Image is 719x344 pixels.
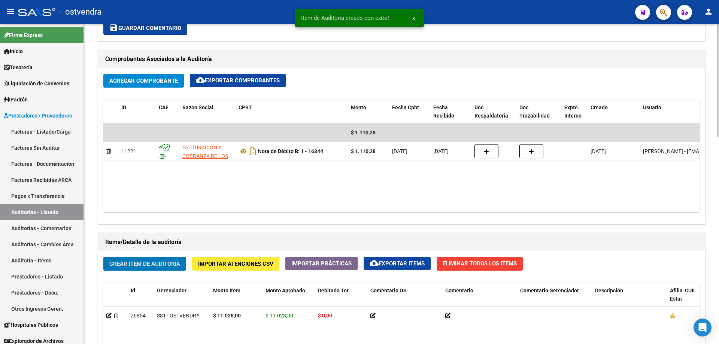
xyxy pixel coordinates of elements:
[131,287,135,293] span: Id
[433,148,449,154] span: [DATE]
[516,100,561,124] datatable-header-cell: Doc Trazabilidad
[4,321,58,329] span: Hospitales Públicos
[248,145,258,157] i: Descargar documento
[266,313,293,319] span: $ 11.028,00
[351,148,376,154] strong: $ 1.110,28
[445,287,473,293] span: Comentario
[643,104,661,110] span: Usuario
[591,104,608,110] span: Creado
[437,257,523,271] button: Eliminar Todos los Items
[239,104,252,110] span: CPBT
[367,283,442,316] datatable-header-cell: Comentario OS
[121,148,136,154] span: 11221
[128,283,154,316] datatable-header-cell: Id
[59,4,101,20] span: - ostvendra
[433,104,454,119] span: Fecha Recibido
[109,77,178,84] span: Agregar Comprobante
[318,313,332,319] span: $ 0,00
[210,283,263,316] datatable-header-cell: Monto Item
[591,148,606,154] span: [DATE]
[4,47,23,55] span: Inicio
[315,283,367,316] datatable-header-cell: Debitado Tot.
[196,76,205,85] mat-icon: cloud_download
[561,100,588,124] datatable-header-cell: Expte. Interno
[4,63,33,71] span: Tesorería
[263,283,315,316] datatable-header-cell: Monto Aprobado
[103,74,184,88] button: Agregar Comprobante
[301,14,389,22] span: Item de Auditoría creado con exito!
[103,21,187,35] button: Guardar Comentario
[182,144,228,176] span: FACTURACION Y COBRANZA DE LOS EFECTORES PUBLICOS S.E.
[351,130,376,136] span: $ 1.110,28
[159,104,169,110] span: CAE
[704,7,713,16] mat-icon: person
[685,287,696,293] span: CUIL
[109,25,181,31] span: Guardar Comentario
[667,283,682,316] datatable-header-cell: Afiliado Estado
[179,100,236,124] datatable-header-cell: Razon Social
[406,11,421,25] button: x
[118,100,156,124] datatable-header-cell: ID
[474,104,508,119] span: Doc Respaldatoria
[370,260,425,267] span: Exportar Items
[4,79,69,88] span: Liquidación de Convenios
[109,23,118,32] mat-icon: save
[192,257,279,271] button: Importar Atenciones CSV
[351,104,366,110] span: Monto
[564,104,582,119] span: Expte. Interno
[157,287,186,293] span: Gerenciador
[213,313,241,319] strong: $ 11.028,00
[109,261,180,267] span: Crear Item de Auditoria
[105,53,698,65] h1: Comprobantes Asociados a la Auditoría
[182,104,213,110] span: Razon Social
[595,287,623,293] span: Descripción
[198,261,273,267] span: Importar Atenciones CSV
[592,283,667,316] datatable-header-cell: Descripción
[236,100,348,124] datatable-header-cell: CPBT
[105,236,698,248] h1: Items/Detalle de la auditoría
[4,31,43,39] span: Firma Express
[196,77,280,84] span: Exportar Comprobantes
[318,287,350,293] span: Debitado Tot.
[6,7,15,16] mat-icon: menu
[519,104,550,119] span: Doc Trazabilidad
[443,260,517,267] span: Eliminar Todos los Items
[370,259,379,268] mat-icon: cloud_download
[103,257,186,271] button: Crear Item de Auditoria
[694,319,712,337] div: Open Intercom Messenger
[131,313,146,319] span: 26854
[285,257,358,270] button: Importar Prácticas
[121,104,126,110] span: ID
[213,287,240,293] span: Monto Item
[348,100,389,124] datatable-header-cell: Monto
[430,100,471,124] datatable-header-cell: Fecha Recibido
[412,15,415,21] span: x
[157,313,200,319] span: S81 - OSTVENDRA
[389,100,430,124] datatable-header-cell: Fecha Cpbt
[392,148,407,154] span: [DATE]
[364,257,431,270] button: Exportar Items
[670,287,689,302] span: Afiliado Estado
[156,100,179,124] datatable-header-cell: CAE
[266,287,305,293] span: Monto Aprobado
[4,95,28,104] span: Padrón
[190,74,286,87] button: Exportar Comprobantes
[392,104,419,110] span: Fecha Cpbt
[442,283,517,316] datatable-header-cell: Comentario
[4,112,72,120] span: Prestadores / Proveedores
[588,100,640,124] datatable-header-cell: Creado
[258,148,323,154] strong: Nota de Débito B: 1 - 16344
[520,287,579,293] span: Comentario Gerenciador
[154,283,210,316] datatable-header-cell: Gerenciador
[370,287,407,293] span: Comentario OS
[471,100,516,124] datatable-header-cell: Doc Respaldatoria
[517,283,592,316] datatable-header-cell: Comentario Gerenciador
[291,260,352,267] span: Importar Prácticas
